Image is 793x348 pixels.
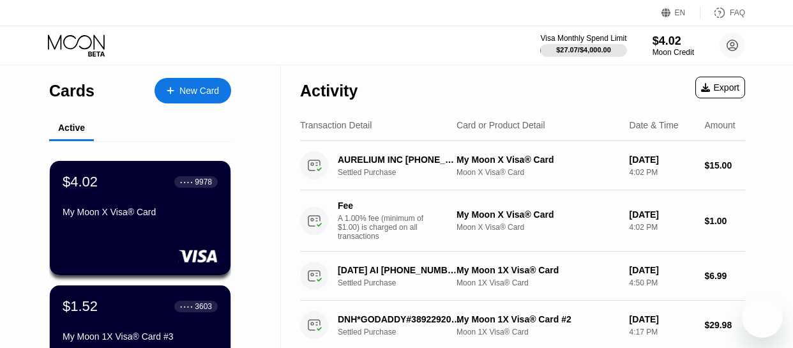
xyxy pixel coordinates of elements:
[63,331,218,342] div: My Moon 1X Visa® Card #3
[179,86,219,96] div: New Card
[540,34,626,57] div: Visa Monthly Spend Limit$27.07/$4,000.00
[300,141,745,190] div: AURELIUM INC [PHONE_NUMBER] USSettled PurchaseMy Moon X Visa® CardMoon X Visa® Card[DATE]4:02 PM$...
[630,314,695,324] div: [DATE]
[338,278,469,287] div: Settled Purchase
[704,120,735,130] div: Amount
[630,223,695,232] div: 4:02 PM
[457,120,545,130] div: Card or Product Detail
[457,314,619,324] div: My Moon 1X Visa® Card #2
[338,200,427,211] div: Fee
[300,120,372,130] div: Transaction Detail
[300,252,745,301] div: [DATE] AI [PHONE_NUMBER] USSettled PurchaseMy Moon 1X Visa® CardMoon 1X Visa® Card[DATE]4:50 PM$6.99
[695,77,745,98] div: Export
[701,82,739,93] div: Export
[180,305,193,308] div: ● ● ● ●
[457,223,619,232] div: Moon X Visa® Card
[457,168,619,177] div: Moon X Visa® Card
[630,328,695,337] div: 4:17 PM
[338,328,469,337] div: Settled Purchase
[630,168,695,177] div: 4:02 PM
[49,82,94,100] div: Cards
[704,216,745,226] div: $1.00
[704,160,745,170] div: $15.00
[704,320,745,330] div: $29.98
[338,314,460,324] div: DNH*GODADDY#3892292090 480-5058855 US
[730,8,745,17] div: FAQ
[457,278,619,287] div: Moon 1X Visa® Card
[540,34,626,43] div: Visa Monthly Spend Limit
[675,8,686,17] div: EN
[653,34,694,57] div: $4.02Moon Credit
[195,178,212,186] div: 9978
[58,123,85,133] div: Active
[63,298,98,315] div: $1.52
[653,48,694,57] div: Moon Credit
[630,265,695,275] div: [DATE]
[700,6,745,19] div: FAQ
[457,209,619,220] div: My Moon X Visa® Card
[457,265,619,275] div: My Moon 1X Visa® Card
[180,180,193,184] div: ● ● ● ●
[338,155,460,165] div: AURELIUM INC [PHONE_NUMBER] US
[556,46,611,54] div: $27.07 / $4,000.00
[704,271,745,281] div: $6.99
[742,297,783,338] iframe: Button to launch messaging window
[300,82,358,100] div: Activity
[63,207,218,217] div: My Moon X Visa® Card
[338,265,460,275] div: [DATE] AI [PHONE_NUMBER] US
[630,155,695,165] div: [DATE]
[338,214,434,241] div: A 1.00% fee (minimum of $1.00) is charged on all transactions
[630,278,695,287] div: 4:50 PM
[457,155,619,165] div: My Moon X Visa® Card
[338,168,469,177] div: Settled Purchase
[653,34,694,48] div: $4.02
[155,78,231,103] div: New Card
[630,209,695,220] div: [DATE]
[630,120,679,130] div: Date & Time
[63,174,98,190] div: $4.02
[50,161,230,275] div: $4.02● ● ● ●9978My Moon X Visa® Card
[300,190,745,252] div: FeeA 1.00% fee (minimum of $1.00) is charged on all transactionsMy Moon X Visa® CardMoon X Visa® ...
[661,6,700,19] div: EN
[457,328,619,337] div: Moon 1X Visa® Card
[195,302,212,311] div: 3603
